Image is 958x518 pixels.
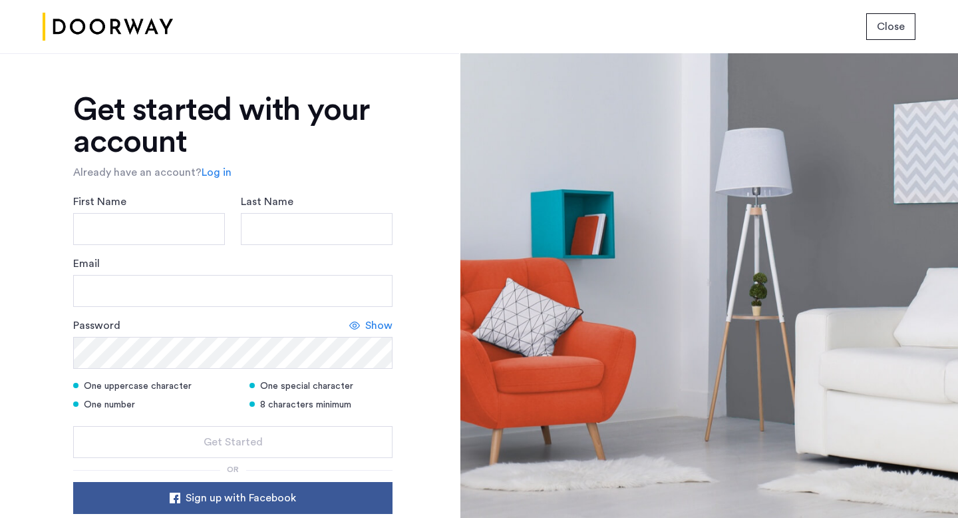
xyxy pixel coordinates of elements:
button: button [73,426,393,458]
label: First Name [73,194,126,210]
label: Email [73,256,100,272]
span: Get Started [204,434,263,450]
label: Password [73,318,120,334]
div: One special character [249,380,393,393]
span: Sign up with Facebook [186,490,296,506]
img: logo [43,2,173,52]
button: button [866,13,915,40]
span: Already have an account? [73,167,202,178]
span: Show [365,318,393,334]
a: Log in [202,164,232,180]
span: Close [877,19,905,35]
div: One uppercase character [73,380,233,393]
label: Last Name [241,194,293,210]
span: or [227,465,239,473]
div: 8 characters minimum [249,398,393,411]
button: button [73,482,393,514]
h1: Get started with your account [73,94,393,158]
div: One number [73,398,233,411]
